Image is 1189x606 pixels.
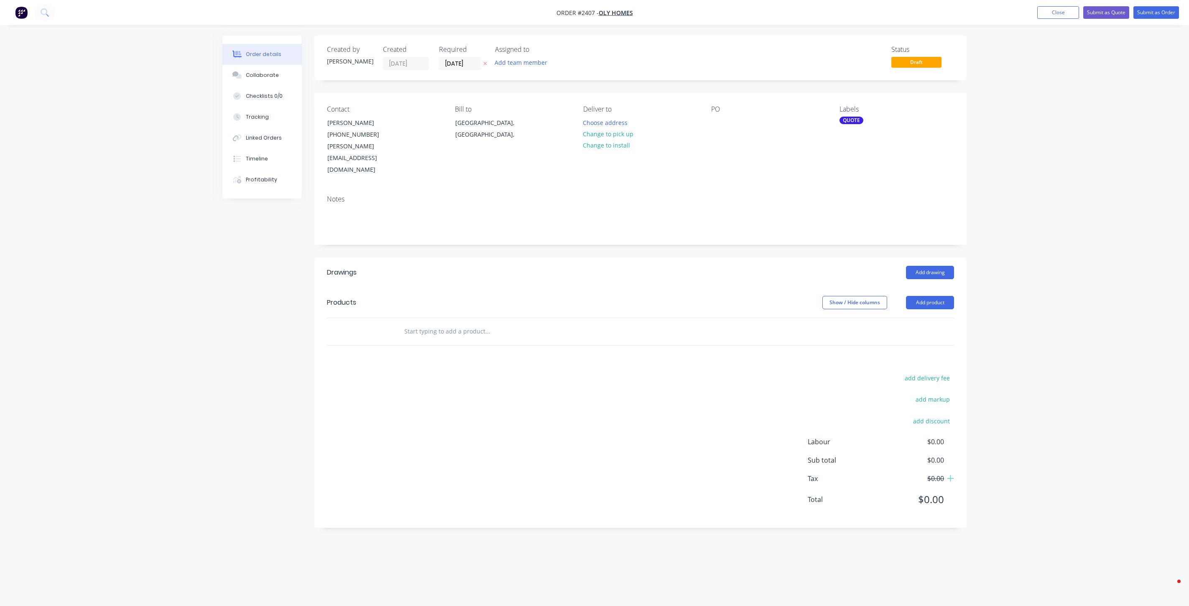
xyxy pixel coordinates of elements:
[222,148,302,169] button: Timeline
[911,394,954,405] button: add markup
[327,267,357,278] div: Drawings
[495,57,552,68] button: Add team member
[455,105,569,113] div: Bill to
[246,134,282,142] div: Linked Orders
[15,6,28,19] img: Factory
[327,46,373,53] div: Created by
[599,9,633,17] a: Oly Homes
[1083,6,1129,19] button: Submit as Quote
[222,127,302,148] button: Linked Orders
[900,372,954,384] button: add delivery fee
[906,266,954,279] button: Add drawing
[246,113,269,121] div: Tracking
[891,57,942,67] span: Draft
[579,128,638,140] button: Change to pick up
[583,105,698,113] div: Deliver to
[222,107,302,127] button: Tracking
[579,117,632,128] button: Choose address
[439,46,485,53] div: Required
[327,195,954,203] div: Notes
[882,492,944,507] span: $0.00
[222,169,302,190] button: Profitability
[490,57,552,68] button: Add team member
[882,455,944,465] span: $0.00
[327,298,356,308] div: Products
[808,437,882,447] span: Labour
[908,415,954,426] button: add discount
[222,86,302,107] button: Checklists 0/0
[808,455,882,465] span: Sub total
[327,105,441,113] div: Contact
[246,92,283,100] div: Checklists 0/0
[1037,6,1079,19] button: Close
[404,323,571,340] input: Start typing to add a product...
[882,437,944,447] span: $0.00
[246,155,268,163] div: Timeline
[839,117,863,124] div: QUOTE
[246,51,281,58] div: Order details
[327,140,397,176] div: [PERSON_NAME][EMAIL_ADDRESS][DOMAIN_NAME]
[327,129,397,140] div: [PHONE_NUMBER]
[1161,578,1181,598] iframe: Intercom live chat
[1133,6,1179,19] button: Submit as Order
[556,9,599,17] span: Order #2407 -
[808,474,882,484] span: Tax
[448,117,532,143] div: [GEOGRAPHIC_DATA], [GEOGRAPHIC_DATA],
[891,46,954,53] div: Status
[383,46,429,53] div: Created
[246,176,277,183] div: Profitability
[906,296,954,309] button: Add product
[246,71,279,79] div: Collaborate
[711,105,826,113] div: PO
[822,296,887,309] button: Show / Hide columns
[882,474,944,484] span: $0.00
[222,65,302,86] button: Collaborate
[579,140,635,151] button: Change to install
[839,105,954,113] div: Labels
[320,117,404,176] div: [PERSON_NAME][PHONE_NUMBER][PERSON_NAME][EMAIL_ADDRESS][DOMAIN_NAME]
[222,44,302,65] button: Order details
[808,494,882,504] span: Total
[327,117,397,129] div: [PERSON_NAME]
[455,117,525,140] div: [GEOGRAPHIC_DATA], [GEOGRAPHIC_DATA],
[495,46,579,53] div: Assigned to
[327,57,373,66] div: [PERSON_NAME]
